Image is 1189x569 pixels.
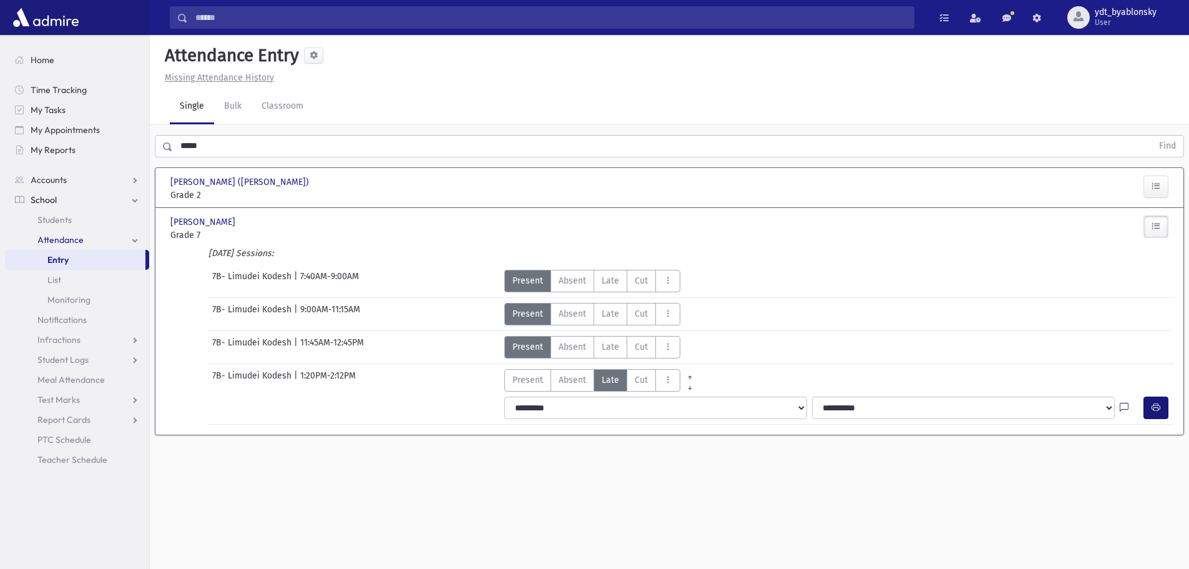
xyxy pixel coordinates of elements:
span: | [294,270,300,292]
h5: Attendance Entry [160,45,299,66]
span: Cut [635,274,648,287]
a: Notifications [5,310,149,330]
a: Time Tracking [5,80,149,100]
span: Grade 2 [170,189,326,202]
a: PTC Schedule [5,430,149,450]
span: User [1095,17,1157,27]
i: [DATE] Sessions: [208,248,273,259]
span: 7B- Limudei Kodesh [212,270,294,292]
span: Home [31,54,54,66]
span: Grade 7 [170,229,326,242]
div: AttTypes [504,270,680,292]
a: Monitoring [5,290,149,310]
div: AttTypes [504,303,680,325]
a: Entry [5,250,145,270]
span: Meal Attendance [37,374,105,385]
span: Absent [559,307,586,320]
span: Present [512,274,543,287]
span: Entry [47,254,69,265]
a: Home [5,50,149,70]
a: My Tasks [5,100,149,120]
a: Missing Attendance History [160,72,274,83]
span: 7B- Limudei Kodesh [212,336,294,359]
a: Meal Attendance [5,370,149,390]
span: School [31,194,57,205]
div: AttTypes [504,336,680,359]
a: Test Marks [5,390,149,410]
span: My Reports [31,144,76,156]
span: Test Marks [37,394,80,405]
span: | [294,369,300,392]
span: Cut [635,340,648,354]
span: | [294,303,300,325]
span: ydt_byablonsky [1095,7,1157,17]
span: Teacher Schedule [37,454,107,465]
a: Teacher Schedule [5,450,149,470]
span: List [47,274,61,285]
a: Bulk [214,89,252,124]
span: Present [512,374,543,387]
span: | [294,336,300,359]
a: Single [170,89,214,124]
a: Accounts [5,170,149,190]
span: 9:00AM-11:15AM [300,303,360,325]
span: Absent [559,340,586,354]
a: Attendance [5,230,149,250]
a: Students [5,210,149,230]
span: Absent [559,274,586,287]
a: List [5,270,149,290]
a: Infractions [5,330,149,350]
a: All Later [680,379,700,389]
span: Student Logs [37,354,89,365]
span: Cut [635,374,648,387]
span: Monitoring [47,294,91,305]
span: My Appointments [31,124,100,136]
span: Late [602,307,619,320]
span: Report Cards [37,414,91,425]
u: Missing Attendance History [165,72,274,83]
span: Students [37,214,72,225]
span: Attendance [37,234,84,245]
span: Late [602,274,619,287]
span: Infractions [37,334,81,345]
span: 11:45AM-12:45PM [300,336,364,359]
a: My Reports [5,140,149,160]
span: 1:20PM-2:12PM [300,369,356,392]
input: Search [188,6,914,29]
span: Cut [635,307,648,320]
a: School [5,190,149,210]
span: Accounts [31,174,67,186]
span: Absent [559,374,586,387]
span: Notifications [37,314,87,325]
span: [PERSON_NAME] ([PERSON_NAME]) [170,176,311,189]
span: [PERSON_NAME] [170,215,238,229]
span: Late [602,340,619,354]
span: Late [602,374,619,387]
span: Present [512,340,543,354]
span: PTC Schedule [37,434,91,445]
span: 7B- Limudei Kodesh [212,369,294,392]
a: My Appointments [5,120,149,140]
span: Present [512,307,543,320]
span: Time Tracking [31,84,87,96]
a: Student Logs [5,350,149,370]
a: Report Cards [5,410,149,430]
span: My Tasks [31,104,66,116]
a: Classroom [252,89,313,124]
a: All Prior [680,369,700,379]
div: AttTypes [504,369,700,392]
span: 7B- Limudei Kodesh [212,303,294,325]
span: 7:40AM-9:00AM [300,270,359,292]
img: AdmirePro [10,5,82,30]
button: Find [1152,136,1183,157]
